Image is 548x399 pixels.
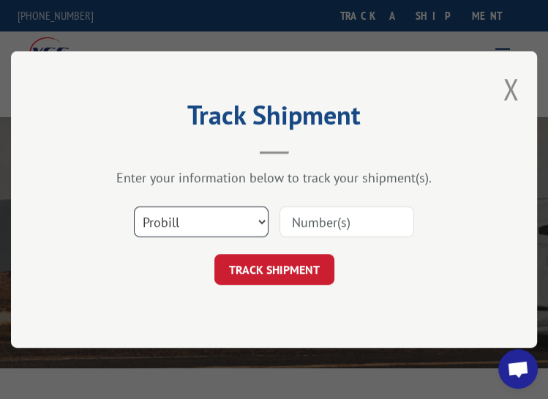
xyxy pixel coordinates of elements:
[503,70,519,108] button: Close modal
[498,349,538,389] a: Open chat
[84,169,464,186] div: Enter your information below to track your shipment(s).
[214,254,334,285] button: TRACK SHIPMENT
[84,105,464,133] h2: Track Shipment
[279,206,414,237] input: Number(s)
